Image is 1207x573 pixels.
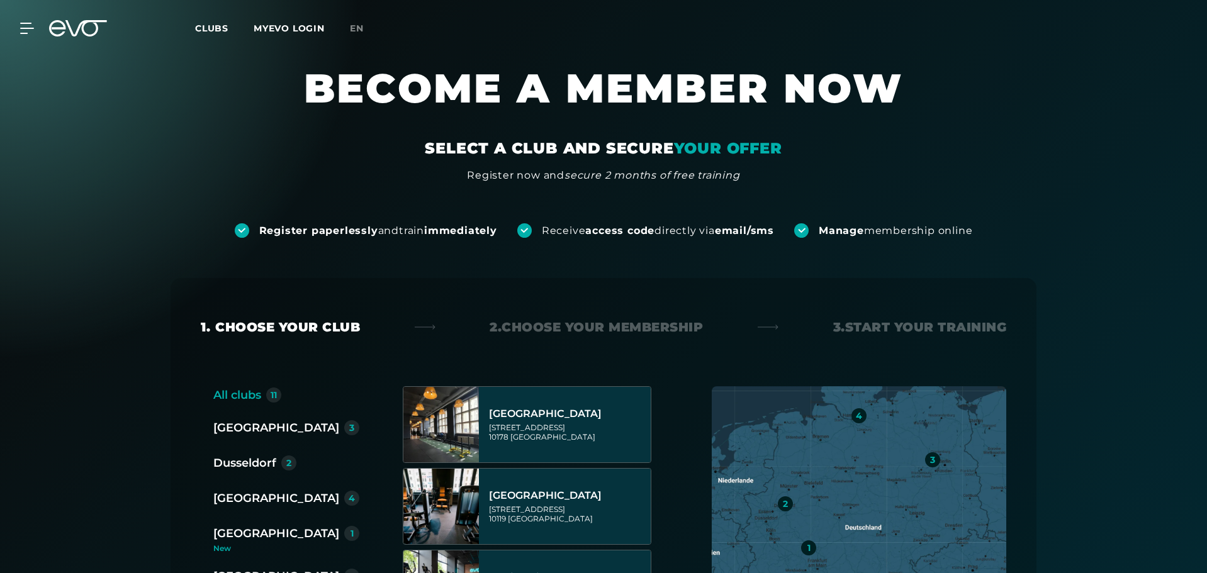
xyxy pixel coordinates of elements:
[424,225,497,236] font: immediately
[350,23,364,34] font: en
[286,457,291,469] font: 2
[195,22,254,34] a: Clubs
[930,454,935,465] font: 3
[201,320,210,335] font: 1.
[425,139,673,157] font: SELECT A CLUB AND SECURE
[542,225,586,236] font: Receive
[807,542,811,554] font: 1
[213,388,261,402] font: All clubs
[304,64,903,113] font: BECOME A MEMBER NOW
[403,469,479,544] img: Berlin Rosenthaler Platz
[489,489,602,501] font: [GEOGRAPHIC_DATA]
[489,504,565,514] font: [STREET_ADDRESS]
[819,225,864,236] font: Manage
[254,23,325,34] a: MYEVO LOGIN
[502,320,703,335] font: Choose your membership
[674,139,782,157] font: YOUR OFFER
[351,528,354,539] font: 1
[215,320,360,335] font: Choose your club
[856,410,862,421] font: 4
[399,225,424,236] font: train
[213,543,231,553] font: New
[564,169,740,181] font: secure 2 months of free training
[467,169,564,181] font: Register now and
[403,387,479,462] img: Berlin Alexanderplatz
[489,514,506,523] font: 10119
[783,498,788,509] font: 2
[349,492,355,504] font: 4
[350,21,379,36] a: en
[349,422,354,433] font: 3
[489,423,565,432] font: [STREET_ADDRESS]
[213,421,339,435] font: [GEOGRAPHIC_DATA]
[833,320,845,335] font: 3.
[510,432,595,442] font: [GEOGRAPHIC_DATA]
[489,432,508,442] font: 10178
[585,225,654,236] font: access code
[845,320,1007,335] font: Start your training
[271,389,277,401] font: 11
[259,225,378,236] font: Register paperlessly
[195,23,228,34] font: Clubs
[213,526,339,540] font: [GEOGRAPHIC_DATA]
[654,225,715,236] font: directly via
[715,225,774,236] font: email/sms
[213,456,276,470] font: Dusseldorf
[489,408,602,420] font: [GEOGRAPHIC_DATA]
[378,225,399,236] font: and
[864,225,973,236] font: membership online
[490,320,502,335] font: 2.
[213,491,339,505] font: [GEOGRAPHIC_DATA]
[508,514,593,523] font: [GEOGRAPHIC_DATA]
